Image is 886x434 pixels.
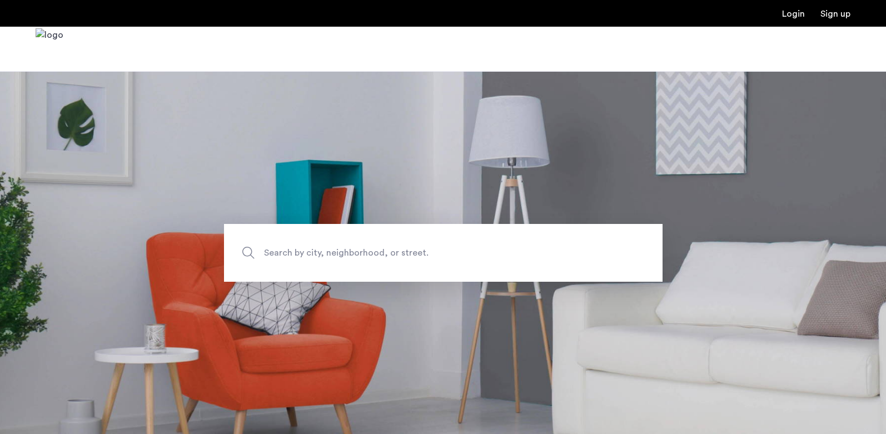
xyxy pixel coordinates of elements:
[820,9,850,18] a: Registration
[224,224,663,282] input: Apartment Search
[36,28,63,70] img: logo
[782,9,805,18] a: Login
[264,245,571,260] span: Search by city, neighborhood, or street.
[36,28,63,70] a: Cazamio Logo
